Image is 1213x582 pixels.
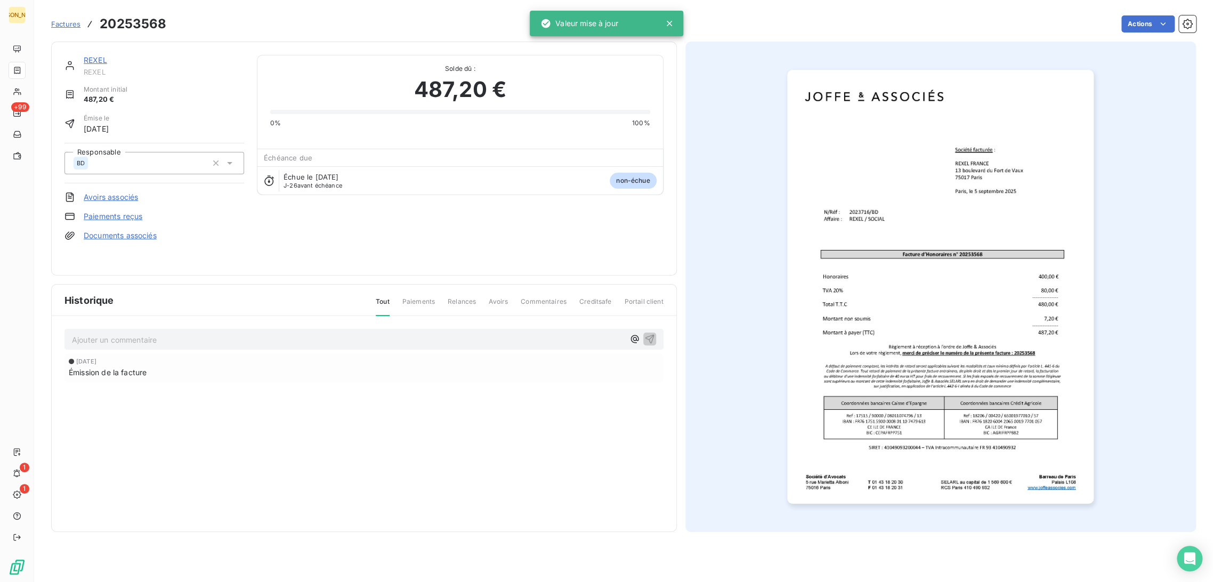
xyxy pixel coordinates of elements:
button: Actions [1121,15,1175,33]
span: J-26 [284,182,297,189]
div: [PERSON_NAME] [9,6,26,23]
span: avant échéance [284,182,342,189]
span: Émission de la facture [69,367,147,378]
span: Commentaires [521,297,567,315]
span: Échue le [DATE] [284,173,338,181]
a: Factures [51,19,80,29]
span: +99 [11,102,29,112]
span: non-échue [610,173,656,189]
a: Paiements reçus [84,211,142,222]
span: Échéance due [264,153,312,162]
span: 487,20 € [414,74,506,106]
span: [DATE] [84,123,109,134]
img: invoice_thumbnail [787,70,1094,504]
span: Historique [64,293,114,308]
span: Relances [448,297,476,315]
div: Open Intercom Messenger [1177,546,1202,571]
span: Paiements [402,297,435,315]
h3: 20253568 [100,14,166,34]
span: Creditsafe [579,297,612,315]
span: Montant initial [84,85,127,94]
a: REXEL [84,55,107,64]
span: Factures [51,20,80,28]
span: [DATE] [76,358,96,365]
a: Documents associés [84,230,157,241]
span: Avoirs [489,297,508,315]
span: Tout [376,297,390,316]
span: Portail client [624,297,663,315]
a: Avoirs associés [84,192,138,203]
span: Émise le [84,114,109,123]
img: Logo LeanPay [9,559,26,576]
span: 1 [20,484,29,494]
div: Valeur mise à jour [540,14,618,33]
span: 487,20 € [84,94,127,105]
span: 100% [632,118,650,128]
span: BD [77,160,85,166]
span: REXEL [84,68,244,76]
span: Solde dû : [270,64,650,74]
span: 1 [20,463,29,472]
span: 0% [270,118,281,128]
